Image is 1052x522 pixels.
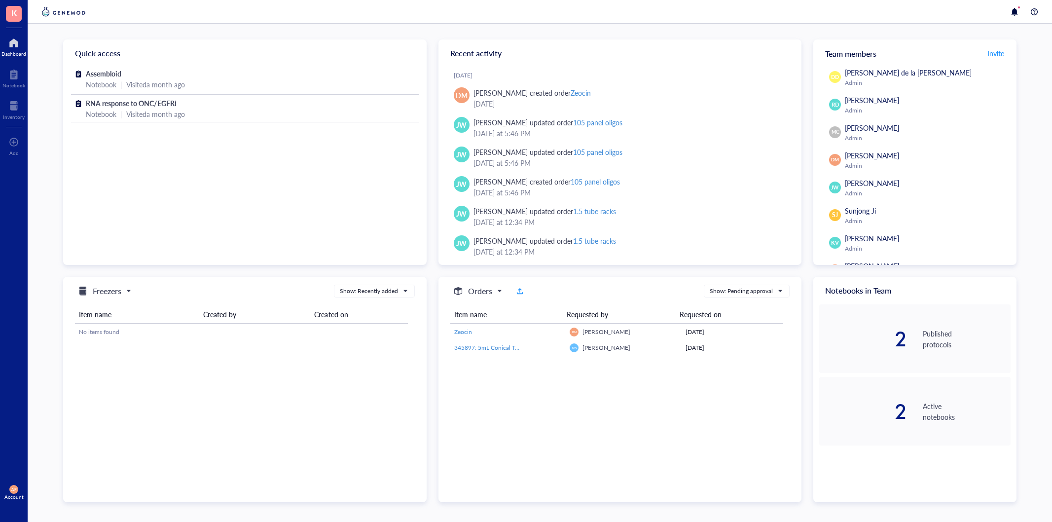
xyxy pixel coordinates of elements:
[473,246,786,257] div: [DATE] at 12:34 PM
[456,179,467,189] span: JW
[2,82,25,88] div: Notebook
[987,48,1004,58] span: Invite
[987,45,1005,61] button: Invite
[813,39,1016,67] div: Team members
[473,117,622,128] div: [PERSON_NAME] updated order
[676,305,775,324] th: Requested on
[446,143,794,172] a: JW[PERSON_NAME] updated order105 panel oligos[DATE] at 5:46 PM
[456,119,467,130] span: JW
[845,245,1007,253] div: Admin
[813,277,1016,304] div: Notebooks in Team
[86,79,116,90] div: Notebook
[446,202,794,231] a: JW[PERSON_NAME] updated order1.5 tube racks[DATE] at 12:34 PM
[710,287,773,296] div: Show: Pending approval
[4,494,24,500] div: Account
[832,211,838,220] span: SJ
[340,287,398,296] div: Show: Recently added
[845,178,899,188] span: [PERSON_NAME]
[86,98,177,108] span: RNA response to ONC/EGFRi
[845,206,876,216] span: Sunjong Ji
[9,150,19,156] div: Add
[86,109,116,119] div: Notebook
[845,79,1007,87] div: Admin
[563,305,676,324] th: Requested by
[199,305,310,324] th: Created by
[79,328,404,336] div: No items found
[845,95,899,105] span: [PERSON_NAME]
[473,128,786,139] div: [DATE] at 5:46 PM
[845,261,899,271] span: [PERSON_NAME]
[75,305,199,324] th: Item name
[446,231,794,261] a: JW[PERSON_NAME] updated order1.5 tube racks[DATE] at 12:34 PM
[571,177,620,186] div: 105 panel oligos
[450,305,563,324] th: Item name
[686,328,779,336] div: [DATE]
[473,157,786,168] div: [DATE] at 5:46 PM
[582,343,630,352] span: [PERSON_NAME]
[845,189,1007,197] div: Admin
[63,39,427,67] div: Quick access
[2,67,25,88] a: Notebook
[446,113,794,143] a: JW[PERSON_NAME] updated order105 panel oligos[DATE] at 5:46 PM
[572,330,577,334] span: DM
[454,328,562,336] a: Zeocin
[456,90,468,101] span: DM
[120,109,122,119] div: |
[473,187,786,198] div: [DATE] at 5:46 PM
[39,6,88,18] img: genemod-logo
[446,83,794,113] a: DM[PERSON_NAME] created orderZeocin[DATE]
[11,6,17,19] span: K
[845,217,1007,225] div: Admin
[831,73,839,81] span: DD
[845,233,899,243] span: [PERSON_NAME]
[831,101,839,109] span: RD
[819,402,907,421] div: 2
[473,87,591,98] div: [PERSON_NAME] created order
[86,69,121,78] span: Assembloid
[456,149,467,160] span: JW
[845,123,899,133] span: [PERSON_NAME]
[473,206,616,217] div: [PERSON_NAME] updated order
[573,117,622,127] div: 105 panel oligos
[473,217,786,227] div: [DATE] at 12:34 PM
[845,107,1007,114] div: Admin
[573,206,616,216] div: 1.5 tube racks
[845,162,1007,170] div: Admin
[310,305,408,324] th: Created on
[582,328,630,336] span: [PERSON_NAME]
[473,235,616,246] div: [PERSON_NAME] updated order
[126,109,185,119] div: Visited a month ago
[438,39,802,67] div: Recent activity
[454,72,794,79] div: [DATE]
[923,401,1011,422] div: Active notebooks
[1,35,26,57] a: Dashboard
[11,487,16,491] span: AP
[126,79,185,90] div: Visited a month ago
[454,343,549,352] span: 345897: 5mL Conical Tubes 500/CS
[454,343,562,352] a: 345897: 5mL Conical Tubes 500/CS
[845,134,1007,142] div: Admin
[473,98,786,109] div: [DATE]
[120,79,122,90] div: |
[1,51,26,57] div: Dashboard
[573,147,622,157] div: 105 panel oligos
[571,88,591,98] div: Zeocin
[923,328,1011,350] div: Published protocols
[572,346,577,349] span: KW
[845,68,972,77] span: [PERSON_NAME] de la [PERSON_NAME]
[845,150,899,160] span: [PERSON_NAME]
[3,114,25,120] div: Inventory
[454,328,472,336] span: Zeocin
[3,98,25,120] a: Inventory
[831,128,839,136] span: MC
[819,329,907,349] div: 2
[686,343,779,352] div: [DATE]
[831,184,839,191] span: JW
[456,208,467,219] span: JW
[93,285,121,297] h5: Freezers
[473,176,620,187] div: [PERSON_NAME] created order
[831,239,838,247] span: KV
[473,147,622,157] div: [PERSON_NAME] updated order
[446,172,794,202] a: JW[PERSON_NAME] created order105 panel oligos[DATE] at 5:46 PM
